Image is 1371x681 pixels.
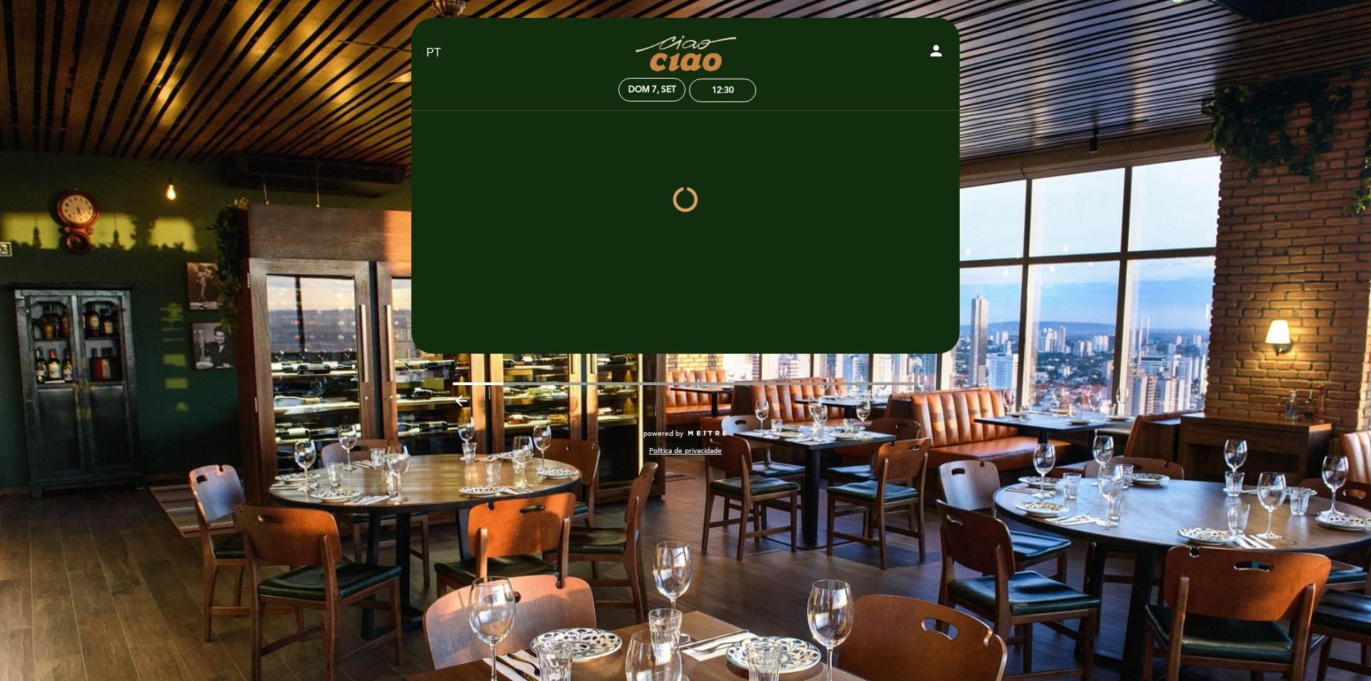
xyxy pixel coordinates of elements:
[453,392,470,409] i: arrow_backward
[649,446,722,456] a: Política de privacidade
[928,42,945,64] button: person
[596,34,775,73] a: Ciao Ciao Cucina
[712,85,734,96] div: 12:30
[687,430,728,437] img: MEITRE
[928,42,945,59] i: person
[643,429,728,439] a: powered by
[643,429,683,439] span: powered by
[628,84,676,95] div: Dom 7, set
